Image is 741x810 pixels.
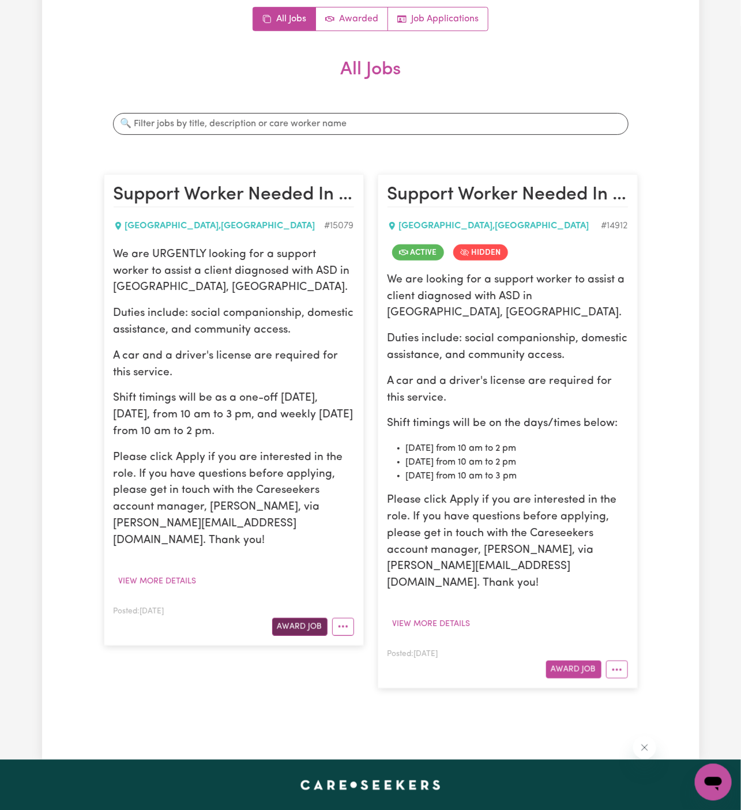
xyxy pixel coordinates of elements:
button: More options [332,618,354,636]
span: Job is active [392,244,444,261]
button: Award Job [272,618,328,636]
a: All jobs [253,7,316,31]
h2: Support Worker Needed In Acacia Ridge, QLD [114,184,354,207]
li: [DATE] from 10 am to 2 pm [406,455,628,469]
a: Job applications [388,7,488,31]
p: Please click Apply if you are interested in the role. If you have questions before applying, plea... [114,450,354,549]
div: Job ID #15079 [325,219,354,233]
p: Shift timings will be on the days/times below: [388,416,628,432]
p: Please click Apply if you are interested in the role. If you have questions before applying, plea... [388,492,628,592]
input: 🔍 Filter jobs by title, description or care worker name [113,113,629,135]
li: [DATE] from 10 am to 2 pm [406,442,628,455]
li: [DATE] from 10 am to 3 pm [406,469,628,483]
p: Duties include: social companionship, domestic assistance, and community access. [114,306,354,339]
p: A car and a driver's license are required for this service. [114,348,354,382]
span: Job is hidden [453,244,508,261]
a: Active jobs [316,7,388,31]
iframe: Close message [633,736,656,759]
p: Duties include: social companionship, domestic assistance, and community access. [388,331,628,364]
button: View more details [114,572,202,590]
p: We are URGENTLY looking for a support worker to assist a client diagnosed with ASD in [GEOGRAPHIC... [114,247,354,296]
div: [GEOGRAPHIC_DATA] , [GEOGRAPHIC_DATA] [114,219,325,233]
p: Shift timings will be as a one-off [DATE], [DATE], from 10 am to 3 pm, and weekly [DATE] from 10 ... [114,390,354,440]
h2: Support Worker Needed In Acacia Ridge, QLD [388,184,628,207]
p: We are looking for a support worker to assist a client diagnosed with ASD in [GEOGRAPHIC_DATA], [... [388,272,628,322]
span: Posted: [DATE] [114,608,164,615]
a: Careseekers home page [300,781,441,790]
button: More options [606,661,628,679]
p: A car and a driver's license are required for this service. [388,374,628,407]
span: Need any help? [7,8,70,17]
span: Posted: [DATE] [388,650,438,658]
button: View more details [388,615,476,633]
iframe: Button to launch messaging window [695,764,732,801]
h2: All Jobs [104,59,638,99]
button: Award Job [546,661,601,679]
div: Job ID #14912 [601,219,628,233]
div: [GEOGRAPHIC_DATA] , [GEOGRAPHIC_DATA] [388,219,601,233]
